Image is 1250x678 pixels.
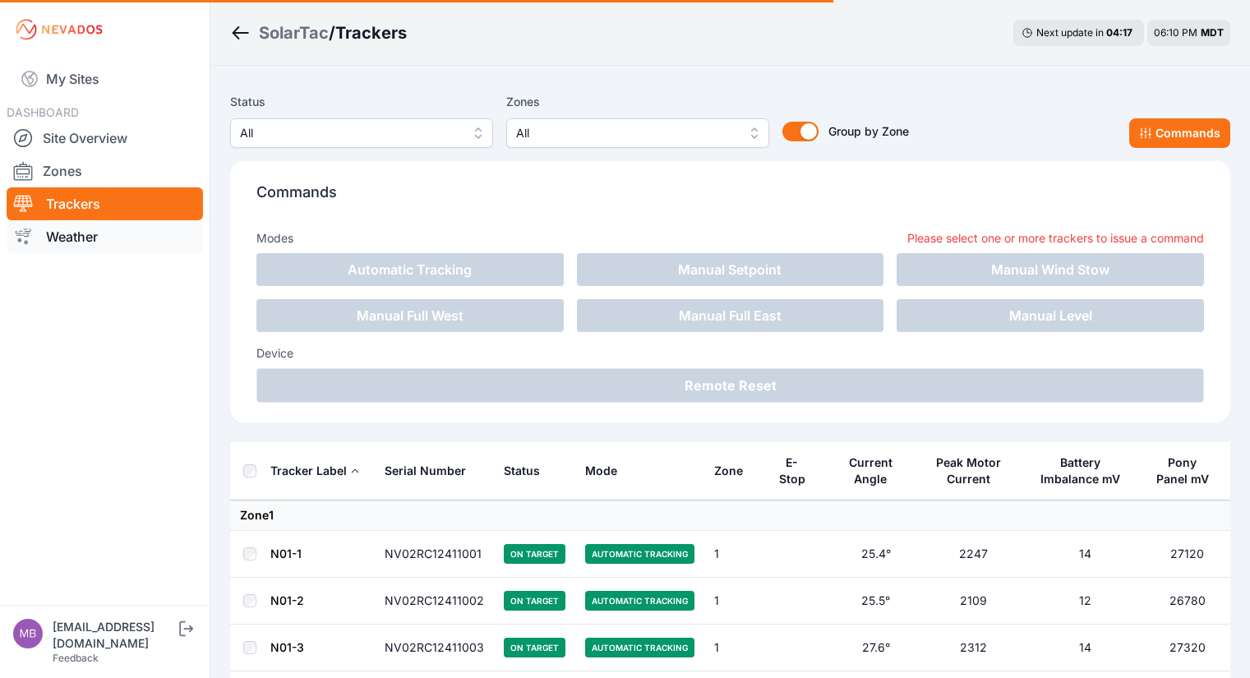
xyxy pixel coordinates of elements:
[270,451,360,491] button: Tracker Label
[830,625,921,671] td: 27.6°
[504,638,565,657] span: On Target
[256,345,1204,362] h3: Device
[256,253,564,286] button: Automatic Tracking
[577,299,884,332] button: Manual Full East
[931,443,1016,499] button: Peak Motor Current
[230,92,493,112] label: Status
[1026,625,1145,671] td: 14
[506,118,769,148] button: All
[270,547,302,560] a: N01-1
[1026,531,1145,578] td: 14
[921,625,1026,671] td: 2312
[375,578,494,625] td: NV02RC12411002
[375,531,494,578] td: NV02RC12411001
[931,454,1006,487] div: Peak Motor Current
[840,454,901,487] div: Current Angle
[921,578,1026,625] td: 2109
[830,578,921,625] td: 25.5°
[714,451,756,491] button: Zone
[230,118,493,148] button: All
[7,105,79,119] span: DASHBOARD
[506,92,769,112] label: Zones
[585,451,630,491] button: Mode
[704,625,766,671] td: 1
[897,253,1204,286] button: Manual Wind Stow
[1144,531,1230,578] td: 27120
[776,443,820,499] button: E-Stop
[53,652,99,664] a: Feedback
[1154,26,1197,39] span: 06:10 PM
[230,500,1230,531] td: Zone 1
[259,21,329,44] a: SolarTac
[13,619,43,648] img: mb@sbenergy.com
[907,230,1204,247] p: Please select one or more trackers to issue a command
[13,16,105,43] img: Nevados
[1026,578,1145,625] td: 12
[704,531,766,578] td: 1
[385,463,466,479] div: Serial Number
[240,123,460,143] span: All
[7,187,203,220] a: Trackers
[7,155,203,187] a: Zones
[585,591,694,611] span: Automatic Tracking
[1154,443,1220,499] button: Pony Panel mV
[585,463,617,479] div: Mode
[516,123,736,143] span: All
[1036,454,1124,487] div: Battery Imbalance mV
[840,443,911,499] button: Current Angle
[7,220,203,253] a: Weather
[53,619,176,652] div: [EMAIL_ADDRESS][DOMAIN_NAME]
[270,463,347,479] div: Tracker Label
[504,463,540,479] div: Status
[256,181,1204,217] p: Commands
[1106,26,1136,39] div: 04 : 17
[714,463,743,479] div: Zone
[256,368,1204,403] button: Remote Reset
[1144,625,1230,671] td: 27320
[504,591,565,611] span: On Target
[256,299,564,332] button: Manual Full West
[385,451,479,491] button: Serial Number
[7,59,203,99] a: My Sites
[329,21,335,44] span: /
[1154,454,1211,487] div: Pony Panel mV
[921,531,1026,578] td: 2247
[335,21,407,44] h3: Trackers
[230,12,407,54] nav: Breadcrumb
[585,638,694,657] span: Automatic Tracking
[704,578,766,625] td: 1
[830,531,921,578] td: 25.4°
[828,124,909,138] span: Group by Zone
[256,230,293,247] h3: Modes
[1201,26,1224,39] span: MDT
[897,299,1204,332] button: Manual Level
[585,544,694,564] span: Automatic Tracking
[270,593,304,607] a: N01-2
[1129,118,1230,148] button: Commands
[1036,443,1135,499] button: Battery Imbalance mV
[375,625,494,671] td: NV02RC12411003
[270,640,304,654] a: N01-3
[7,122,203,155] a: Site Overview
[776,454,809,487] div: E-Stop
[504,451,553,491] button: Status
[504,544,565,564] span: On Target
[1144,578,1230,625] td: 26780
[1036,26,1104,39] span: Next update in
[577,253,884,286] button: Manual Setpoint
